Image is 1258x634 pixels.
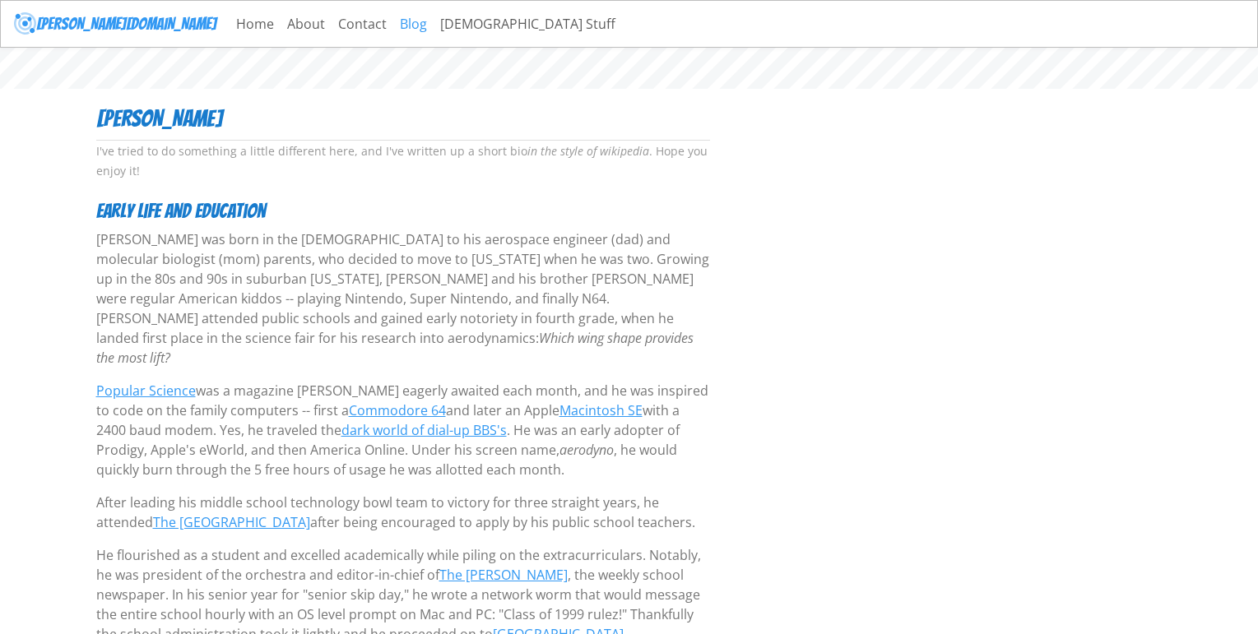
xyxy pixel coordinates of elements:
[439,566,568,584] a: The [PERSON_NAME]
[153,513,310,531] a: The [GEOGRAPHIC_DATA]
[341,421,507,439] a: dark world of dial-up BBS's
[96,105,710,133] h3: [PERSON_NAME]
[527,143,649,159] em: in the style of wikipedia
[332,7,393,40] a: Contact
[349,401,446,419] a: Commodore 64
[559,441,614,459] em: aerodyno
[559,401,643,419] a: Macintosh SE
[96,382,196,400] a: Popular Science
[96,229,710,368] p: [PERSON_NAME] was born in the [DEMOGRAPHIC_DATA] to his aerospace engineer (dad) and molecular bi...
[96,200,710,224] h4: Early life and education
[230,7,281,40] a: Home
[96,143,708,178] small: I've tried to do something a little different here, and I've written up a short bio . Hope you en...
[96,381,710,479] p: was a magazine [PERSON_NAME] eagerly awaited each month, and he was inspired to code on the famil...
[434,7,622,40] a: [DEMOGRAPHIC_DATA] Stuff
[281,7,332,40] a: About
[96,493,710,532] p: After leading his middle school technology bowl team to victory for three straight years, he atte...
[96,329,694,367] em: Which wing shape provides the most lift?
[393,7,434,40] a: Blog
[14,7,216,40] a: [PERSON_NAME][DOMAIN_NAME]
